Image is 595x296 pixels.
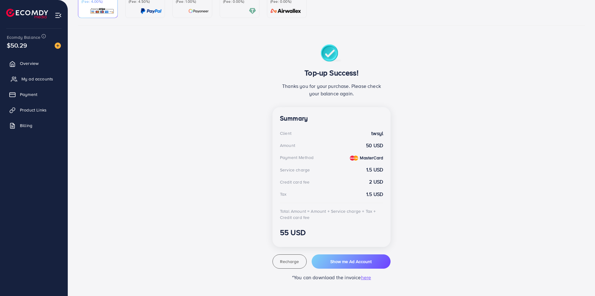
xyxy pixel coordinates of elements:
div: Total Amount = Amount + Service charge + Tax + Credit card fee [280,208,383,221]
img: card [140,7,162,15]
div: Credit card fee [280,179,309,185]
img: success [321,44,343,63]
a: Product Links [5,104,63,116]
p: *You can download the invoice [272,274,391,281]
strong: 1.5 USD [366,191,383,198]
strong: twsyl [371,130,383,137]
div: Tax [280,191,286,197]
span: Payment [20,91,37,98]
strong: 2 USD [369,178,383,185]
img: card [188,7,209,15]
img: card [268,7,303,15]
a: My ad accounts [5,73,63,85]
h3: Top-up Success! [280,68,383,77]
strong: 1.5 USD [366,166,383,173]
button: Show me Ad Account [312,254,391,269]
img: card [90,7,114,15]
div: Amount [280,142,295,148]
span: Ecomdy Balance [7,34,40,40]
a: Payment [5,88,63,101]
span: Show me Ad Account [330,258,372,265]
img: image [55,43,61,49]
button: Recharge [272,254,307,269]
img: logo [6,9,48,18]
h3: 55 USD [280,228,383,237]
span: Billing [20,122,32,129]
p: Thanks you for your purchase. Please check your balance again. [280,82,383,97]
strong: 50 USD [366,142,383,149]
div: Service charge [280,167,310,173]
h4: Summary [280,115,383,122]
iframe: Chat [569,268,590,291]
span: Product Links [20,107,47,113]
div: Payment Method [280,154,314,161]
span: $50.29 [6,38,28,53]
span: here [361,274,371,281]
span: Recharge [280,258,299,265]
span: My ad accounts [21,76,53,82]
a: Billing [5,119,63,132]
img: menu [55,12,62,19]
img: credit [350,156,358,161]
img: card [249,7,256,15]
div: Client [280,130,291,136]
span: Overview [20,60,39,66]
a: Overview [5,57,63,70]
strong: MasterCard [360,155,383,161]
